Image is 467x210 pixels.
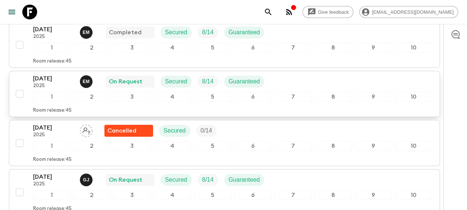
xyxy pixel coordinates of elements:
[33,25,74,34] p: [DATE]
[80,127,93,133] span: Assign pack leader
[33,172,74,181] p: [DATE]
[228,77,260,86] p: Guaranteed
[228,175,260,184] p: Guaranteed
[9,120,440,166] button: [DATE]2025Assign pack leaderFlash Pack cancellationSecuredTrip Fill12345678910Room release:45
[33,123,74,132] p: [DATE]
[234,141,271,151] div: 6
[234,43,271,52] div: 6
[80,77,94,83] span: Emanuel Munisi
[355,92,392,102] div: 9
[194,141,231,151] div: 5
[80,28,94,34] span: Emanuel Munisi
[194,43,231,52] div: 5
[107,126,136,135] p: Cancelled
[368,9,458,15] span: [EMAIL_ADDRESS][DOMAIN_NAME]
[194,190,231,200] div: 5
[302,6,353,18] a: Give feedback
[274,92,311,102] div: 7
[314,43,351,52] div: 8
[104,125,153,137] div: Flash Pack cancellation
[33,74,74,83] p: [DATE]
[395,190,432,200] div: 10
[198,174,218,186] div: Trip Fill
[113,92,150,102] div: 3
[109,175,142,184] p: On Request
[9,71,440,117] button: [DATE]2025Emanuel MunisiOn RequestSecuredTrip FillGuaranteed12345678910Room release:45
[33,108,72,114] p: Room release: 45
[33,92,70,102] div: 1
[80,75,94,88] button: EM
[261,4,276,19] button: search adventures
[33,58,72,64] p: Room release: 45
[33,190,70,200] div: 1
[9,22,440,68] button: [DATE]2025Emanuel MunisiCompletedSecuredTrip FillGuaranteed12345678910Room release:45
[83,177,89,183] p: G J
[33,34,74,40] p: 2025
[160,76,192,87] div: Secured
[82,79,90,85] p: E M
[33,157,72,163] p: Room release: 45
[196,125,217,137] div: Trip Fill
[274,43,311,52] div: 7
[202,175,214,184] p: 8 / 14
[160,174,192,186] div: Secured
[33,181,74,187] p: 2025
[234,190,271,200] div: 6
[165,175,187,184] p: Secured
[314,9,353,15] span: Give feedback
[73,92,110,102] div: 2
[274,141,311,151] div: 7
[33,83,74,89] p: 2025
[113,43,150,52] div: 3
[109,77,142,86] p: On Request
[73,141,110,151] div: 2
[160,26,192,38] div: Secured
[4,4,19,19] button: menu
[165,77,187,86] p: Secured
[202,77,214,86] p: 8 / 14
[355,43,392,52] div: 9
[165,28,187,37] p: Secured
[33,43,70,52] div: 1
[359,6,458,18] div: [EMAIL_ADDRESS][DOMAIN_NAME]
[395,43,432,52] div: 10
[73,43,110,52] div: 2
[113,190,150,200] div: 3
[395,141,432,151] div: 10
[202,28,214,37] p: 8 / 14
[395,92,432,102] div: 10
[198,76,218,87] div: Trip Fill
[73,190,110,200] div: 2
[154,92,191,102] div: 4
[274,190,311,200] div: 7
[234,92,271,102] div: 6
[355,190,392,200] div: 9
[163,126,186,135] p: Secured
[194,92,231,102] div: 5
[33,141,70,151] div: 1
[33,132,74,138] p: 2025
[159,125,190,137] div: Secured
[80,174,94,186] button: GJ
[201,126,212,135] p: 0 / 14
[198,26,218,38] div: Trip Fill
[228,28,260,37] p: Guaranteed
[154,141,191,151] div: 4
[355,141,392,151] div: 9
[314,190,351,200] div: 8
[154,190,191,200] div: 4
[80,176,94,182] span: Gerald John
[314,141,351,151] div: 8
[113,141,150,151] div: 3
[154,43,191,52] div: 4
[314,92,351,102] div: 8
[109,28,142,37] p: Completed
